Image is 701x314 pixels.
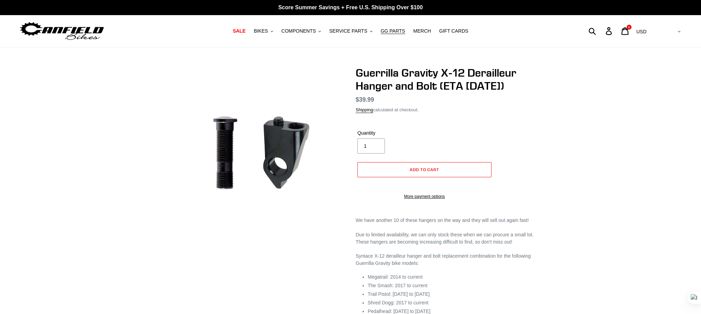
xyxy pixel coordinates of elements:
[357,130,423,137] label: Quantity
[377,26,409,36] a: GG PARTS
[628,25,630,29] span: 1
[592,23,610,38] input: Search
[357,193,492,200] a: More payment options
[368,282,538,289] li: The Smash: 2017 to current
[356,107,373,113] a: Shipping
[356,217,538,246] p: We have another 10 of these hangers on the way and they will sell out again fast! Due to limited ...
[356,106,538,113] div: calculated at checkout.
[439,28,468,34] span: GIFT CARDS
[368,299,538,306] li: Shred Dogg: 2017 to current
[368,291,538,298] li: Trail Pistol: [DATE] to [DATE]
[617,24,634,38] a: 1
[436,26,472,36] a: GIFT CARDS
[356,253,538,267] p: Syntace X-12 derailleur hanger and bolt replacement combination for the following Guerrilla Gravi...
[326,26,376,36] button: SERVICE PARTS
[254,28,268,34] span: BIKES
[19,20,105,42] img: Canfield Bikes
[356,96,374,103] span: $39.99
[368,273,538,281] li: Megatrail: 2014 to current
[278,26,324,36] button: COMPONENTS
[413,28,431,34] span: MERCH
[356,66,538,93] h1: Guerrilla Gravity X-12 Derailleur Hanger and Bolt (ETA [DATE])
[410,167,440,172] span: Add to cart
[410,26,434,36] a: MERCH
[329,28,367,34] span: SERVICE PARTS
[357,162,492,177] button: Add to cart
[281,28,316,34] span: COMPONENTS
[229,26,249,36] a: SALE
[250,26,277,36] button: BIKES
[233,28,246,34] span: SALE
[381,28,405,34] span: GG PARTS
